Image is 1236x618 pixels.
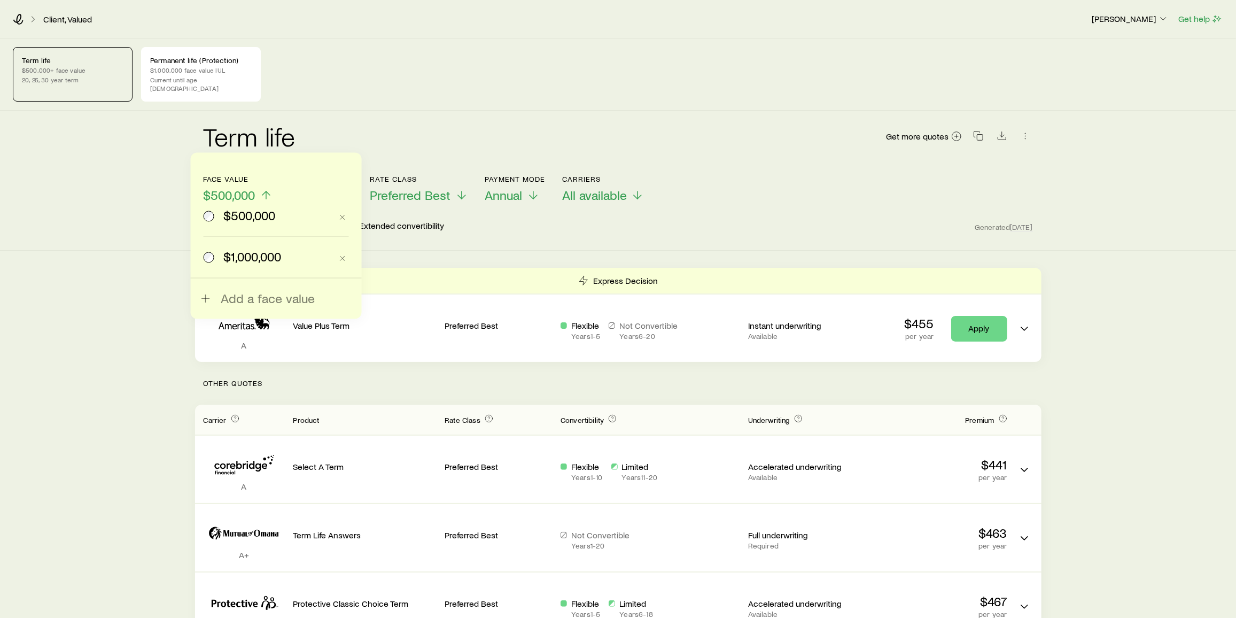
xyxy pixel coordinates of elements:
[619,598,652,609] p: Limited
[748,320,856,331] p: Instant underwriting
[445,530,552,540] p: Preferred Best
[864,526,1007,540] p: $463
[293,461,437,472] p: Select A Term
[571,320,600,331] p: Flexible
[195,268,1041,362] div: Term quotes
[951,316,1007,342] a: Apply
[150,56,252,65] p: Permanent life (Protection)
[22,66,123,74] p: $500,000+ face value
[571,598,600,609] p: Flexible
[905,316,934,331] p: $455
[571,542,629,550] p: Years 1 - 20
[204,481,285,492] p: A
[445,415,480,424] span: Rate Class
[748,473,856,482] p: Available
[887,132,949,141] span: Get more quotes
[293,598,437,609] p: Protective Classic Choice Term
[1091,13,1169,26] button: [PERSON_NAME]
[370,175,468,183] p: Rate Class
[571,473,602,482] p: Years 1 - 10
[748,461,856,472] p: Accelerated underwriting
[1092,13,1169,24] p: [PERSON_NAME]
[748,415,790,424] span: Underwriting
[1178,13,1223,25] button: Get help
[485,175,546,203] button: Payment ModeAnnual
[150,66,252,74] p: $1,000,000 face value IUL
[43,14,92,25] a: Client, Valued
[150,75,252,92] p: Current until age [DEMOGRAPHIC_DATA]
[13,47,133,102] a: Term life$500,000+ face value20, 25, 30 year term
[864,594,1007,609] p: $467
[864,457,1007,472] p: $441
[445,598,552,609] p: Preferred Best
[593,275,658,286] p: Express Decision
[293,415,320,424] span: Product
[562,188,627,203] span: All available
[141,47,261,102] a: Permanent life (Protection)$1,000,000 face value IULCurrent until age [DEMOGRAPHIC_DATA]
[204,550,285,560] p: A+
[571,332,600,341] p: Years 1 - 5
[204,340,285,351] p: A
[485,175,546,183] p: Payment Mode
[975,222,1032,232] span: Generated
[204,175,273,183] p: Face value
[561,415,604,424] span: Convertibility
[864,473,1007,482] p: per year
[204,123,296,149] h2: Term life
[293,530,437,540] p: Term Life Answers
[445,461,552,472] p: Preferred Best
[485,188,523,203] span: Annual
[204,415,227,424] span: Carrier
[360,220,445,233] p: Extended convertibility
[22,75,123,84] p: 20, 25, 30 year term
[562,175,644,183] p: Carriers
[748,542,856,550] p: Required
[571,461,602,472] p: Flexible
[748,530,856,540] p: Full underwriting
[370,188,451,203] span: Preferred Best
[619,332,678,341] p: Years 6 - 20
[562,175,644,203] button: CarriersAll available
[622,461,658,472] p: Limited
[748,332,856,341] p: Available
[886,130,962,143] a: Get more quotes
[370,175,468,203] button: Rate ClassPreferred Best
[965,415,994,424] span: Premium
[445,320,552,331] p: Preferred Best
[22,56,123,65] p: Term life
[905,332,934,341] p: per year
[204,175,273,203] button: Face value$500,000
[619,320,678,331] p: Not Convertible
[204,188,255,203] span: $500,000
[293,320,437,331] p: Value Plus Term
[571,530,629,540] p: Not Convertible
[195,362,1041,405] p: Other Quotes
[748,598,856,609] p: Accelerated underwriting
[622,473,658,482] p: Years 11 - 20
[864,542,1007,550] p: per year
[1010,222,1033,232] span: [DATE]
[994,133,1009,143] a: Download CSV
